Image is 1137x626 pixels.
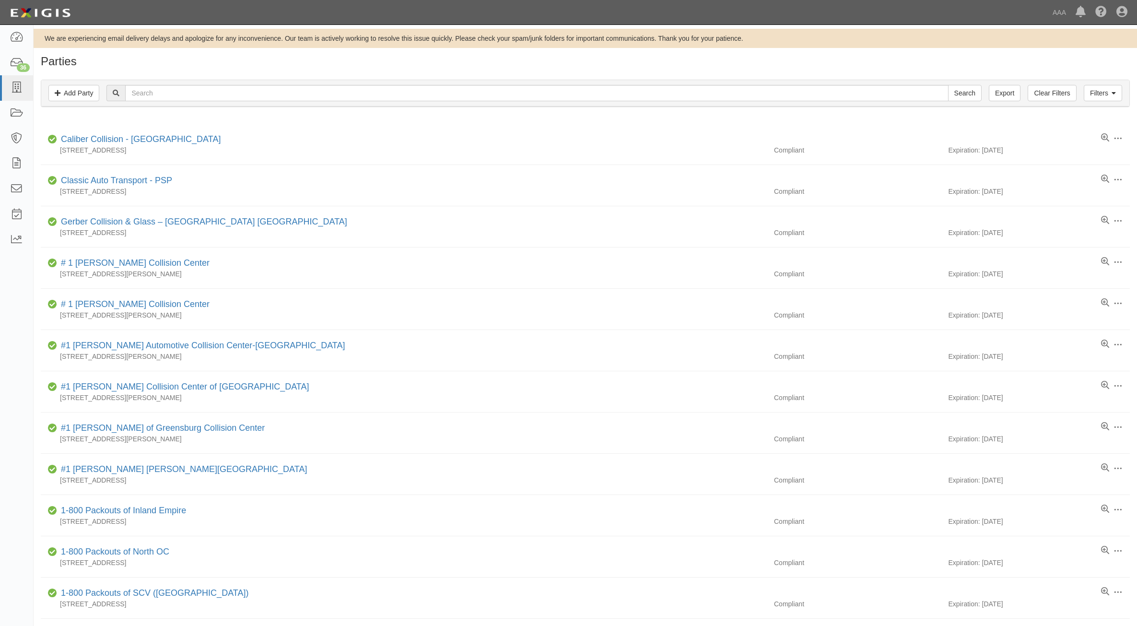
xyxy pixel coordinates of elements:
[48,425,57,432] i: Compliant
[61,423,265,433] a: #1 [PERSON_NAME] of Greensburg Collision Center
[7,4,73,22] img: logo-5460c22ac91f19d4615b14bd174203de0afe785f0fc80cf4dbbc73dc1793850b.png
[61,464,307,474] a: #1 [PERSON_NAME] [PERSON_NAME][GEOGRAPHIC_DATA]
[61,382,309,391] a: #1 [PERSON_NAME] Collision Center of [GEOGRAPHIC_DATA]
[949,187,1130,196] div: Expiration: [DATE]
[48,260,57,267] i: Compliant
[48,384,57,390] i: Compliant
[948,85,982,101] input: Search
[48,301,57,308] i: Compliant
[48,466,57,473] i: Compliant
[949,475,1130,485] div: Expiration: [DATE]
[61,176,172,185] a: Classic Auto Transport - PSP
[1048,3,1071,22] a: AAA
[1101,422,1109,432] a: View results summary
[57,257,210,270] div: # 1 Cochran Collision Center
[57,505,186,517] div: 1-800 Packouts of Inland Empire
[989,85,1020,101] a: Export
[767,599,949,609] div: Compliant
[48,136,57,143] i: Compliant
[1028,85,1076,101] a: Clear Filters
[48,85,99,101] a: Add Party
[767,228,949,237] div: Compliant
[1101,505,1109,514] a: View results summary
[949,517,1130,526] div: Expiration: [DATE]
[1101,587,1109,597] a: View results summary
[41,393,767,402] div: [STREET_ADDRESS][PERSON_NAME]
[61,341,345,350] a: #1 [PERSON_NAME] Automotive Collision Center-[GEOGRAPHIC_DATA]
[48,177,57,184] i: Compliant
[1101,340,1109,349] a: View results summary
[125,85,948,101] input: Search
[767,352,949,361] div: Compliant
[949,228,1130,237] div: Expiration: [DATE]
[57,587,248,600] div: 1-800 Packouts of SCV (Santa Clarita Valley)
[1101,133,1109,143] a: View results summary
[1084,85,1122,101] a: Filters
[41,55,1130,68] h1: Parties
[57,422,265,435] div: #1 Cochran of Greensburg Collision Center
[1101,257,1109,267] a: View results summary
[1101,175,1109,184] a: View results summary
[57,216,347,228] div: Gerber Collision & Glass – Houston Brighton
[48,590,57,597] i: Compliant
[41,352,767,361] div: [STREET_ADDRESS][PERSON_NAME]
[767,145,949,155] div: Compliant
[767,393,949,402] div: Compliant
[1101,546,1109,555] a: View results summary
[17,63,30,72] div: 36
[767,434,949,444] div: Compliant
[949,558,1130,567] div: Expiration: [DATE]
[41,599,767,609] div: [STREET_ADDRESS]
[57,340,345,352] div: #1 Cochran Automotive Collision Center-Monroeville
[57,133,221,146] div: Caliber Collision - Gainesville
[41,517,767,526] div: [STREET_ADDRESS]
[1101,463,1109,473] a: View results summary
[949,599,1130,609] div: Expiration: [DATE]
[949,310,1130,320] div: Expiration: [DATE]
[61,299,210,309] a: # 1 [PERSON_NAME] Collision Center
[949,434,1130,444] div: Expiration: [DATE]
[1101,216,1109,225] a: View results summary
[41,475,767,485] div: [STREET_ADDRESS]
[61,258,210,268] a: # 1 [PERSON_NAME] Collision Center
[57,546,169,558] div: 1-800 Packouts of North OC
[41,558,767,567] div: [STREET_ADDRESS]
[767,558,949,567] div: Compliant
[767,475,949,485] div: Compliant
[41,228,767,237] div: [STREET_ADDRESS]
[57,463,307,476] div: #1 Cochran Robinson Township
[767,310,949,320] div: Compliant
[61,134,221,144] a: Caliber Collision - [GEOGRAPHIC_DATA]
[57,175,172,187] div: Classic Auto Transport - PSP
[57,381,309,393] div: #1 Cochran Collision Center of Greensburg
[41,145,767,155] div: [STREET_ADDRESS]
[949,145,1130,155] div: Expiration: [DATE]
[767,269,949,279] div: Compliant
[767,517,949,526] div: Compliant
[41,187,767,196] div: [STREET_ADDRESS]
[1101,381,1109,390] a: View results summary
[48,343,57,349] i: Compliant
[1095,7,1107,18] i: Help Center - Complianz
[949,393,1130,402] div: Expiration: [DATE]
[34,34,1137,43] div: We are experiencing email delivery delays and apologize for any inconvenience. Our team is active...
[48,219,57,225] i: Compliant
[41,310,767,320] div: [STREET_ADDRESS][PERSON_NAME]
[48,508,57,514] i: Compliant
[41,434,767,444] div: [STREET_ADDRESS][PERSON_NAME]
[949,352,1130,361] div: Expiration: [DATE]
[61,217,347,226] a: Gerber Collision & Glass – [GEOGRAPHIC_DATA] [GEOGRAPHIC_DATA]
[767,187,949,196] div: Compliant
[949,269,1130,279] div: Expiration: [DATE]
[1101,298,1109,308] a: View results summary
[61,588,248,598] a: 1-800 Packouts of SCV ([GEOGRAPHIC_DATA])
[48,549,57,555] i: Compliant
[57,298,210,311] div: # 1 Cochran Collision Center
[61,547,169,556] a: 1-800 Packouts of North OC
[41,269,767,279] div: [STREET_ADDRESS][PERSON_NAME]
[61,506,186,515] a: 1-800 Packouts of Inland Empire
